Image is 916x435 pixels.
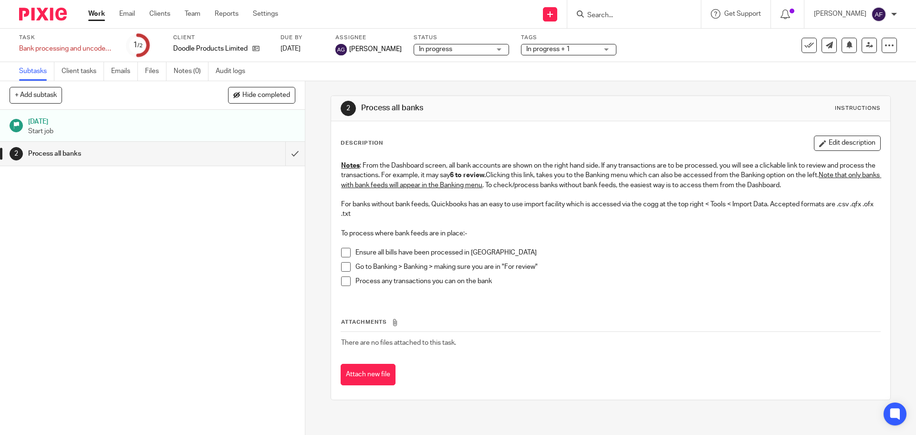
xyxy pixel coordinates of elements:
strong: 6 to review. [450,172,486,179]
img: Pixie [19,8,67,21]
label: Tags [521,34,616,42]
input: Search [586,11,672,20]
a: Emails [111,62,138,81]
a: Reports [215,9,239,19]
p: Go to Banking > Banking > making sure you are in "For review" [355,262,880,272]
label: Assignee [335,34,402,42]
a: Notes (0) [174,62,208,81]
label: Due by [281,34,323,42]
a: Files [145,62,167,81]
p: Description [341,139,383,147]
a: Email [119,9,135,19]
p: [PERSON_NAME] [814,9,866,19]
span: Get Support [724,11,761,17]
label: Client [173,34,269,42]
a: Audit logs [216,62,252,81]
div: Bank processing and uncoded statement report - Quickbooks - Doodle Products [19,44,114,53]
a: Subtasks [19,62,54,81]
span: In progress + 1 [526,46,570,53]
small: /2 [137,43,143,48]
h1: Process all banks [28,147,193,161]
u: Note that only banks with bank feeds will appear in the Banking menu [341,172,881,188]
button: Attach new file [341,364,396,385]
h1: Process all banks [361,103,631,113]
span: In progress [419,46,452,53]
label: Task [19,34,114,42]
img: svg%3E [335,44,347,55]
p: Start job [28,127,295,136]
p: Ensure all bills have been processed in [GEOGRAPHIC_DATA] [355,248,880,257]
label: Status [414,34,509,42]
a: Team [185,9,200,19]
a: Work [88,9,105,19]
a: Settings [253,9,278,19]
span: There are no files attached to this task. [341,340,456,346]
p: : From the Dashboard screen, all bank accounts are shown on the right hand side. If any transacti... [341,161,880,190]
div: Instructions [835,105,881,112]
a: Client tasks [62,62,104,81]
button: Hide completed [228,87,295,103]
div: 2 [10,147,23,160]
img: svg%3E [871,7,886,22]
span: Hide completed [242,92,290,99]
p: For banks without bank feeds, Quickbooks has an easy to use import facility which is accessed via... [341,200,880,219]
a: Clients [149,9,170,19]
p: Process any transactions you can on the bank [355,276,880,286]
span: [DATE] [281,45,301,52]
p: To process where bank feeds are in place:- [341,229,880,238]
u: Notes [341,162,360,169]
div: 2 [341,101,356,116]
div: 1 [133,40,143,51]
button: + Add subtask [10,87,62,103]
span: [PERSON_NAME] [349,44,402,54]
button: Edit description [814,136,881,151]
span: Attachments [341,319,387,325]
p: Doodle Products Limited [173,44,248,53]
h1: [DATE] [28,115,295,127]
